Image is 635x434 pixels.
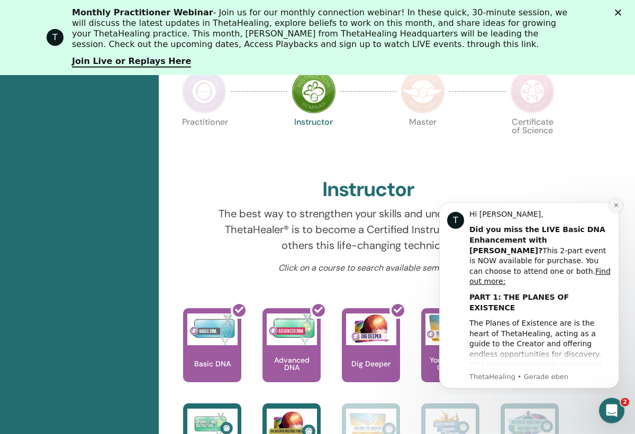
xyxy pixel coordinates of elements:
[599,398,624,423] iframe: Intercom live chat
[322,178,415,202] h2: Instructor
[72,7,571,50] div: - Join us for our monthly connection webinar! In these quick, 30-minute session, we will discuss ...
[346,313,396,345] img: Dig Deeper
[401,69,445,114] img: Master
[211,262,526,274] p: Click on a course to search available seminars
[621,398,629,407] span: 2
[615,10,625,16] div: Schließen
[267,313,317,345] img: Advanced DNA
[46,179,188,189] p: Message from ThetaHealing, sent Gerade eben
[72,7,213,17] b: Monthly Practitioner Webinar
[211,206,526,253] p: The best way to strengthen your skills and understanding as a ThetaHealer® is to become a Certifi...
[342,308,400,403] a: Dig Deeper Dig Deeper
[46,125,188,250] div: The Planes of Existence are is the heart of ThetaHealing, acting as a guide to the Creator and of...
[187,313,238,345] img: Basic DNA
[183,308,241,403] a: Basic DNA Basic DNA
[510,118,555,162] p: Certificate of Science
[347,360,395,367] p: Dig Deeper
[47,29,63,46] div: Profile image for ThetaHealing
[510,69,555,114] img: Certificate of Science
[401,118,445,162] p: Master
[292,69,336,114] img: Instructor
[423,193,635,395] iframe: Intercom notifications Nachricht
[262,308,321,403] a: Advanced DNA Advanced DNA
[292,118,336,162] p: Instructor
[262,356,321,371] p: Advanced DNA
[421,308,479,403] a: You and the Creator You and the Creator
[182,69,226,114] img: Practitioner
[182,118,226,162] p: Practitioner
[72,56,191,68] a: Join Live or Replays Here
[186,6,199,20] button: Dismiss notification
[421,356,479,371] p: You and the Creator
